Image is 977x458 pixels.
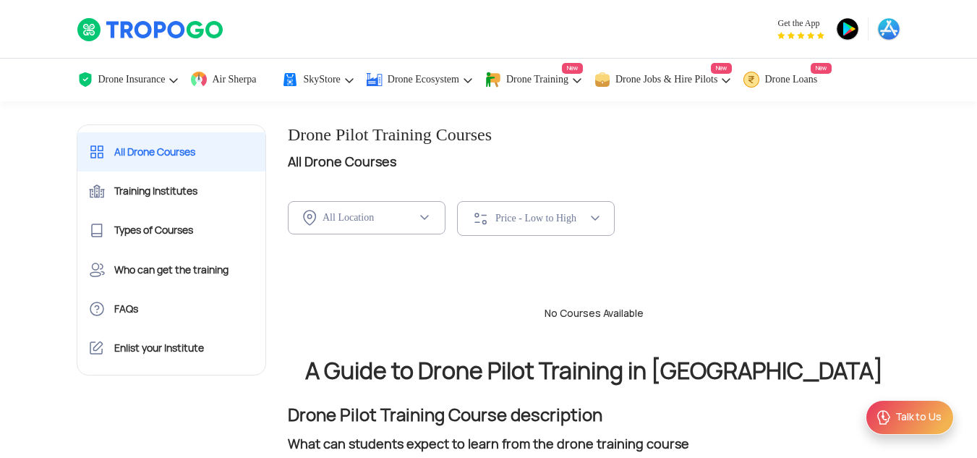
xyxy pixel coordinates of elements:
div: Talk to Us [895,410,942,425]
a: Drone TrainingNew [485,59,583,101]
a: All Drone Courses [77,132,266,171]
span: New [711,63,732,74]
h1: Drone Pilot Training Courses [288,124,901,145]
img: TropoGo Logo [77,17,225,42]
div: All Location [323,211,417,224]
a: Enlist your Institute [77,328,266,368]
h3: What can students expect to learn from the drone training course [288,436,901,453]
a: Air Sherpa [190,59,270,101]
a: SkyStore [281,59,354,101]
button: All Location [288,201,445,234]
button: Price - Low to High [457,201,615,236]
img: ic_chevron_down.svg [419,212,430,224]
span: Get the App [777,17,824,29]
a: Drone Jobs & Hire PilotsNew [594,59,733,101]
img: App Raking [777,32,824,39]
a: Drone Insurance [77,59,180,101]
a: Drone LoansNew [743,59,832,101]
div: No Courses Available [277,307,912,321]
span: Drone Ecosystem [388,74,459,85]
h2: All Drone Courses [288,151,901,172]
span: Drone Jobs & Hire Pilots [615,74,718,85]
a: Training Institutes [77,171,266,211]
a: Who can get the training [77,250,266,289]
span: Drone Training [506,74,568,85]
div: Price - Low to High [495,212,589,225]
span: Drone Loans [764,74,817,85]
img: ic_location_inActive.svg [303,210,317,226]
a: FAQs [77,289,266,328]
span: New [562,63,583,74]
h2: Drone Pilot Training Course description [288,407,901,424]
h2: A Guide to Drone Pilot Training in [GEOGRAPHIC_DATA] [288,359,901,383]
span: New [811,63,832,74]
span: Drone Insurance [98,74,166,85]
img: ic_appstore.png [877,17,900,41]
img: ic_Support.svg [875,409,892,426]
img: ic_playstore.png [836,17,859,41]
span: Air Sherpa [212,74,256,85]
span: SkyStore [303,74,340,85]
a: Drone Ecosystem [366,59,474,101]
a: Types of Courses [77,211,266,250]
